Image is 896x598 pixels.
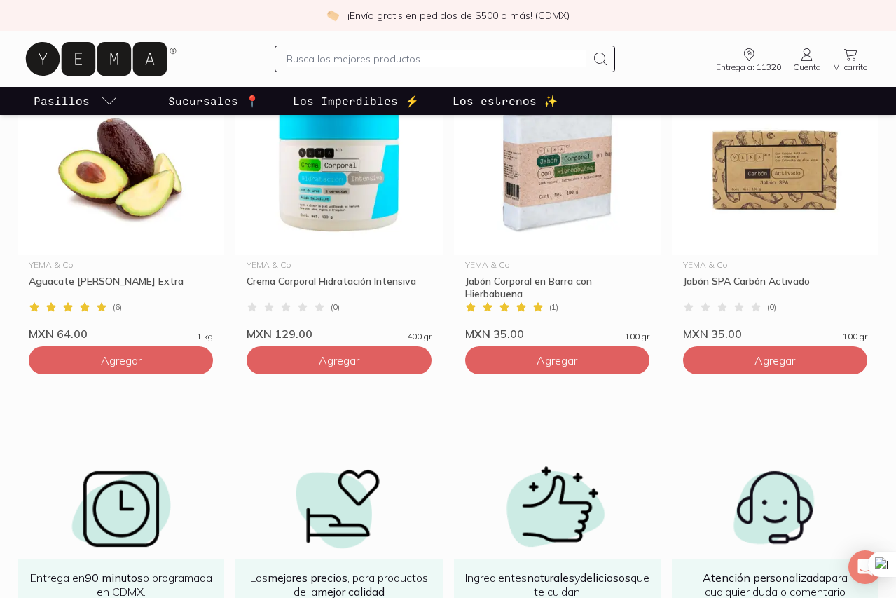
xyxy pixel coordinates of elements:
[672,83,878,255] img: Jabón SPA Carbón Activado
[848,550,882,584] div: Open Intercom Messenger
[465,327,524,341] span: MXN 35.00
[326,9,339,22] img: check
[268,571,347,585] b: mejores precios
[827,46,874,72] a: Mi carrito
[29,275,213,300] div: Aguacate [PERSON_NAME] Extra
[793,63,821,72] span: Cuenta
[753,571,825,585] b: personalizada
[703,571,750,585] b: Atención
[29,261,213,269] div: YEMA & Co
[168,93,259,109] p: Sucursales 📍
[331,303,340,311] span: ( 0 )
[465,261,649,269] div: YEMA & Co
[293,93,419,109] p: Los Imperdibles ⚡️
[319,353,359,367] span: Agregar
[549,303,558,311] span: ( 1 )
[683,275,867,300] div: Jabón SPA Carbón Activado
[625,332,649,341] span: 100 gr
[683,327,742,341] span: MXN 35.00
[165,87,262,115] a: Sucursales 📍
[29,346,213,374] button: Agregar
[29,327,88,341] span: MXN 64.00
[450,87,560,115] a: Los estrenos ✨
[347,8,570,22] p: ¡Envío gratis en pedidos de $500 o más! (CDMX)
[235,83,442,255] img: Crema Corporal Hidratación Intensiva
[453,93,558,109] p: Los estrenos ✨
[843,332,867,341] span: 100 gr
[34,93,90,109] p: Pasillos
[716,63,781,72] span: Entrega a: 11320
[527,571,574,585] b: naturales
[683,261,867,269] div: YEMA & Co
[683,346,867,374] button: Agregar
[454,83,661,341] a: Jabón Corporal en Barra con HierbabuenaYEMA & CoJabón Corporal en Barra con Hierbabuena(1)MXN 35....
[85,571,143,585] b: 90 minutos
[454,83,661,255] img: Jabón Corporal en Barra con Hierbabuena
[247,261,431,269] div: YEMA & Co
[235,83,442,341] a: Crema Corporal Hidratación IntensivaYEMA & CoCrema Corporal Hidratación Intensiva(0)MXN 129.00400 gr
[247,275,431,300] div: Crema Corporal Hidratación Intensiva
[465,275,649,300] div: Jabón Corporal en Barra con Hierbabuena
[101,353,142,367] span: Agregar
[833,63,868,72] span: Mi carrito
[197,332,213,341] span: 1 kg
[767,303,776,311] span: ( 0 )
[710,46,787,72] a: Entrega a: 11320
[247,327,312,341] span: MXN 129.00
[465,346,649,374] button: Agregar
[31,87,120,115] a: pasillo-todos-link
[787,46,827,72] a: Cuenta
[290,87,422,115] a: Los Imperdibles ⚡️
[18,83,224,341] a: Aguacate Hass ExtraYEMA & CoAguacate [PERSON_NAME] Extra(6)MXN 64.001 kg
[287,50,586,67] input: Busca los mejores productos
[18,83,224,255] img: Aguacate Hass Extra
[537,353,577,367] span: Agregar
[247,346,431,374] button: Agregar
[672,83,878,341] a: Jabón SPA Carbón ActivadoYEMA & CoJabón SPA Carbón Activado(0)MXN 35.00100 gr
[113,303,122,311] span: ( 6 )
[580,571,630,585] b: deliciosos
[754,353,795,367] span: Agregar
[407,332,432,341] span: 400 gr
